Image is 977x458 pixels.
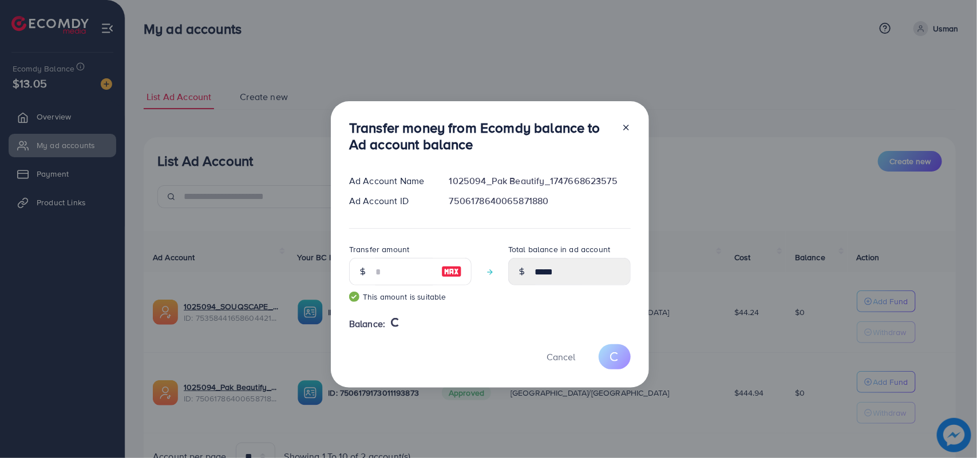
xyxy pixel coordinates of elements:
span: Balance: [349,317,385,330]
img: guide [349,292,359,302]
div: Ad Account ID [340,194,440,208]
img: image [441,265,462,278]
small: This amount is suitable [349,291,472,302]
label: Total balance in ad account [508,244,610,255]
h3: Transfer money from Ecomdy balance to Ad account balance [349,120,612,153]
button: Cancel [532,344,590,369]
div: 1025094_Pak Beautify_1747668623575 [440,174,640,188]
label: Transfer amount [349,244,409,255]
div: 7506178640065871880 [440,194,640,208]
span: Cancel [547,351,575,363]
div: Ad Account Name [340,174,440,188]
